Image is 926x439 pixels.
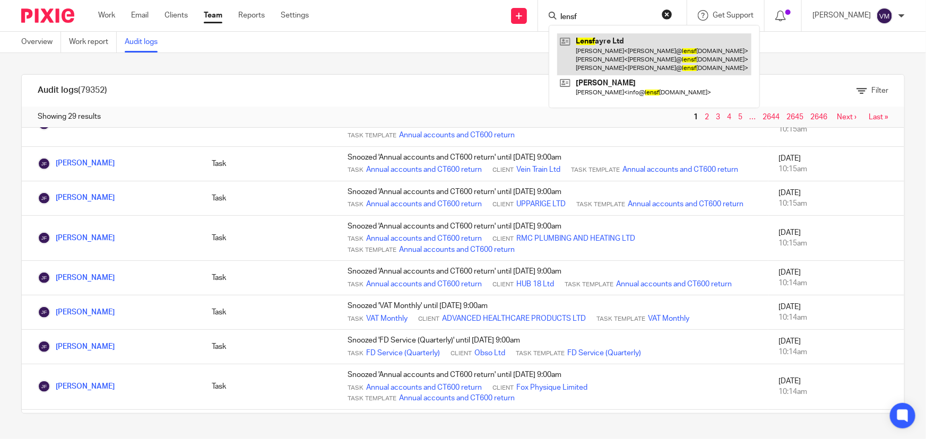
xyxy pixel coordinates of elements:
[418,315,439,323] span: Client
[451,349,472,358] span: Client
[768,364,904,409] td: [DATE]
[716,113,720,121] a: 3
[516,382,587,393] a: Fox Physique Limited
[616,279,732,289] a: Annual accounts and CT600 return
[516,199,566,209] a: UPPARIGE LTD
[812,10,871,21] p: [PERSON_NAME]
[705,113,709,121] a: 2
[768,261,904,295] td: [DATE]
[38,274,115,282] a: [PERSON_NAME]
[691,113,888,121] nav: pager
[366,199,482,209] a: Annual accounts and CT600 return
[779,238,894,249] div: 10:15am
[691,111,700,124] span: 1
[21,8,74,23] img: Pixie
[98,10,115,21] a: Work
[571,166,620,174] span: Task Template
[366,348,440,358] a: FD Service (Quarterly)
[38,160,115,167] a: [PERSON_NAME]
[516,279,554,289] a: HUB 18 Ltd
[125,32,166,52] a: Audit logs
[442,313,586,324] a: ADVANCED HEALTHCARE PRODUCTS LTD
[768,181,904,215] td: [DATE]
[871,87,888,94] span: Filter
[348,166,364,174] span: Task
[38,340,50,353] img: Jill Fox
[399,130,515,141] a: Annual accounts and CT600 return
[837,113,856,121] a: Next ›
[779,387,894,397] div: 10:14am
[38,343,115,350] a: [PERSON_NAME]
[21,32,61,52] a: Overview
[337,146,768,181] td: Snoozed 'Annual accounts and CT600 return' until [DATE] 9:00am
[628,199,743,209] a: Annual accounts and CT600 return
[876,7,893,24] img: svg%3E
[69,32,117,52] a: Work report
[38,309,115,316] a: [PERSON_NAME]
[201,215,337,260] td: Task
[38,192,50,205] img: Jill Fox
[366,382,482,393] a: Annual accounts and CT600 return
[492,200,514,209] span: Client
[165,10,188,21] a: Clients
[281,10,309,21] a: Settings
[201,295,337,330] td: Task
[348,131,396,140] span: Task Template
[131,10,149,21] a: Email
[763,113,780,121] a: 2644
[38,234,115,242] a: [PERSON_NAME]
[779,164,894,174] div: 10:15am
[348,315,364,323] span: Task
[738,113,742,121] a: 5
[516,164,560,175] a: Vein Train Ltd
[38,306,50,319] img: Jill Fox
[492,384,514,392] span: Client
[567,348,641,358] a: FD Service (Quarterly)
[38,157,50,170] img: Jill Fox
[38,271,50,284] img: Jill Fox
[662,9,672,20] button: Clear
[337,215,768,260] td: Snoozed 'Annual accounts and CT600 return' until [DATE] 9:00am
[565,280,613,289] span: Task Template
[516,349,565,358] span: Task Template
[492,235,514,243] span: Client
[779,198,894,209] div: 10:15am
[768,330,904,364] td: [DATE]
[366,279,482,289] a: Annual accounts and CT600 return
[38,111,101,122] span: Showing 29 results
[201,261,337,295] td: Task
[204,10,222,21] a: Team
[727,113,731,121] a: 4
[38,194,115,201] a: [PERSON_NAME]
[348,200,364,209] span: Task
[713,12,754,19] span: Get Support
[348,349,364,358] span: Task
[779,278,894,288] div: 10:14am
[348,394,396,403] span: Task Template
[648,313,689,324] a: VAT Monthly
[337,364,768,409] td: Snoozed 'Annual accounts and CT600 return' until [DATE] 9:00am
[474,348,505,358] a: Obso Ltd
[348,246,396,254] span: Task Template
[38,380,50,393] img: Jill Fox
[348,384,364,392] span: Task
[747,111,758,124] span: …
[348,235,364,243] span: Task
[337,330,768,364] td: Snoozed 'FD Service (Quarterly)' until [DATE] 9:00am
[337,181,768,215] td: Snoozed 'Annual accounts and CT600 return' until [DATE] 9:00am
[768,215,904,260] td: [DATE]
[348,280,364,289] span: Task
[399,244,515,255] a: Annual accounts and CT600 return
[366,164,482,175] a: Annual accounts and CT600 return
[201,146,337,181] td: Task
[492,166,514,174] span: Client
[492,280,514,289] span: Client
[779,347,894,357] div: 10:14am
[768,295,904,330] td: [DATE]
[238,10,265,21] a: Reports
[337,261,768,295] td: Snoozed 'Annual accounts and CT600 return' until [DATE] 9:00am
[201,181,337,215] td: Task
[366,233,482,244] a: Annual accounts and CT600 return
[869,113,888,121] a: Last »
[810,113,827,121] a: 2646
